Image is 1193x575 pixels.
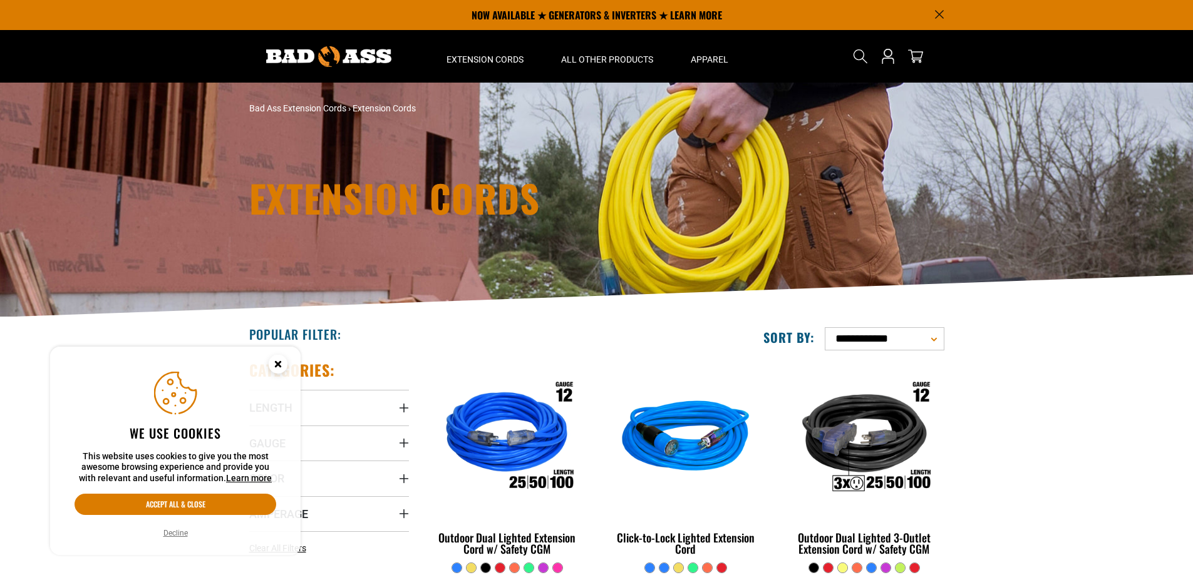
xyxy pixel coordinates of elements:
summary: Length [249,390,409,425]
div: Outdoor Dual Lighted 3-Outlet Extension Cord w/ Safety CGM [784,532,944,554]
a: Outdoor Dual Lighted Extension Cord w/ Safety CGM Outdoor Dual Lighted Extension Cord w/ Safety CGM [428,360,587,562]
img: Outdoor Dual Lighted 3-Outlet Extension Cord w/ Safety CGM [785,367,943,511]
span: Extension Cords [353,103,416,113]
span: Apparel [691,54,728,65]
img: Bad Ass Extension Cords [266,46,391,67]
label: Sort by: [763,329,815,345]
div: Click-to-Lock Lighted Extension Cord [606,532,765,554]
a: blue Click-to-Lock Lighted Extension Cord [606,360,765,562]
summary: Apparel [672,30,747,83]
p: This website uses cookies to give you the most awesome browsing experience and provide you with r... [75,451,276,484]
img: blue [607,367,765,511]
a: Bad Ass Extension Cords [249,103,346,113]
summary: Amperage [249,496,409,531]
nav: breadcrumbs [249,102,706,115]
span: Extension Cords [447,54,524,65]
button: Decline [160,527,192,539]
span: › [348,103,351,113]
h2: Popular Filter: [249,326,341,342]
summary: Gauge [249,425,409,461]
summary: Extension Cords [428,30,542,83]
a: Learn more [226,473,272,483]
aside: Cookie Consent [50,347,301,556]
span: All Other Products [561,54,653,65]
summary: Search [850,46,870,66]
h1: Extension Cords [249,179,706,216]
a: Outdoor Dual Lighted 3-Outlet Extension Cord w/ Safety CGM Outdoor Dual Lighted 3-Outlet Extensio... [784,360,944,562]
summary: All Other Products [542,30,672,83]
img: Outdoor Dual Lighted Extension Cord w/ Safety CGM [428,367,586,511]
h2: We use cookies [75,425,276,441]
div: Outdoor Dual Lighted Extension Cord w/ Safety CGM [428,532,587,554]
button: Accept all & close [75,494,276,515]
summary: Color [249,461,409,496]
